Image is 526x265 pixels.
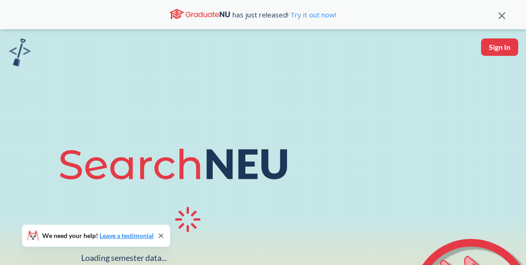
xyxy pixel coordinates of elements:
[100,232,154,239] a: Leave a testimonial
[288,10,336,19] a: Try it out now!
[9,38,31,69] a: sandbox logo
[233,10,336,20] span: has just released!
[42,233,154,239] span: We need your help!
[81,253,167,263] div: Loading semester data...
[9,38,31,66] img: sandbox logo
[481,38,518,56] button: Sign In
